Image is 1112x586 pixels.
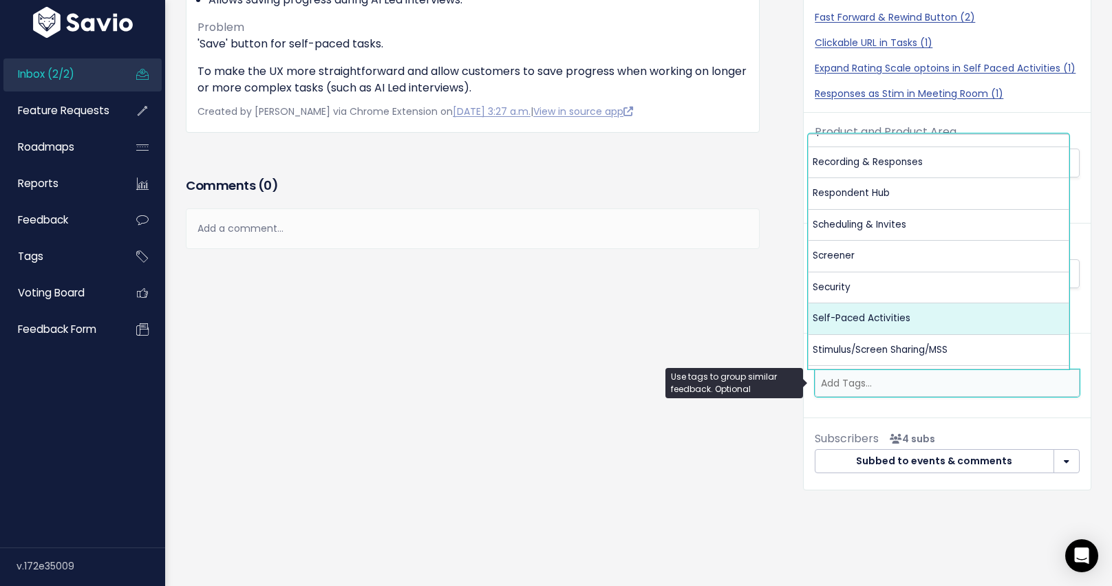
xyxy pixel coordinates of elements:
[197,105,633,118] span: Created by [PERSON_NAME] via Chrome Extension on |
[18,322,96,336] span: Feedback form
[815,431,879,446] span: Subscribers
[30,7,136,38] img: logo-white.9d6f32f41409.svg
[665,368,803,398] div: Use tags to group similar feedback. Optional
[3,58,114,90] a: Inbox (2/2)
[18,249,43,263] span: Tags
[3,131,114,163] a: Roadmaps
[264,177,272,194] span: 0
[3,277,114,309] a: Voting Board
[197,63,748,96] p: To make the UX more straightforward and allow customers to save progress when working on longer o...
[533,105,633,118] a: View in source app
[453,105,531,118] a: [DATE] 3:27 a.m.
[884,432,935,446] span: <p><strong>Subscribers</strong><br><br> - Kelly Kendziorski<br> - Veronica Bianchini<br> - Alexan...
[813,312,910,325] span: Self-Paced Activities
[813,186,890,199] span: Respondent Hub
[815,61,1080,76] a: Expand Rating Scale optoins in Self Paced Activities (1)
[815,124,956,140] label: Product and Product Area
[815,87,1080,101] a: Responses as Stim in Meeting Room (1)
[18,140,74,154] span: Roadmaps
[3,241,114,272] a: Tags
[186,176,760,195] h3: Comments ( )
[815,449,1054,474] button: Subbed to events & comments
[197,36,748,52] p: 'Save' button for self-paced tasks.
[815,376,1076,391] input: Add Tags...
[813,249,855,262] span: Screener
[186,208,760,249] div: Add a comment...
[3,314,114,345] a: Feedback form
[815,36,1080,50] a: Clickable URL in Tasks (1)
[813,281,851,294] span: Security
[18,67,74,81] span: Inbox (2/2)
[815,10,1080,25] a: Fast Forward & Rewind Button (2)
[18,103,109,118] span: Feature Requests
[18,285,85,300] span: Voting Board
[18,213,68,227] span: Feedback
[813,218,906,231] span: Scheduling & Invites
[17,548,165,584] div: v.172e35009
[197,19,244,35] span: Problem
[3,204,114,236] a: Feedback
[1065,539,1098,572] div: Open Intercom Messenger
[3,168,114,199] a: Reports
[3,95,114,127] a: Feature Requests
[18,176,58,191] span: Reports
[813,343,948,356] span: Stimulus/Screen Sharing/MSS
[813,155,923,169] span: Recording & Responses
